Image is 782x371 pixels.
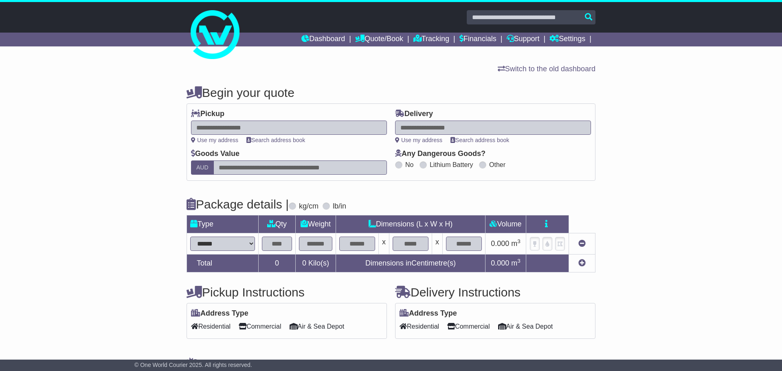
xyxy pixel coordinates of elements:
h4: Warranty & Insurance [187,357,595,371]
td: Volume [485,215,526,233]
a: Switch to the old dashboard [498,65,595,73]
span: m [511,239,521,248]
h4: Delivery Instructions [395,285,595,299]
label: kg/cm [299,202,319,211]
span: 0.000 [491,239,509,248]
h4: Begin your quote [187,86,595,99]
h4: Package details | [187,198,289,211]
a: Remove this item [578,239,586,248]
label: Any Dangerous Goods? [395,149,485,158]
label: Address Type [400,309,457,318]
span: Residential [191,320,231,333]
td: 0 [258,255,295,272]
td: x [379,233,389,255]
span: 0 [302,259,306,267]
sup: 3 [517,238,521,244]
td: x [432,233,442,255]
td: Type [187,215,259,233]
label: Address Type [191,309,248,318]
label: AUD [191,160,214,175]
td: Weight [296,215,336,233]
td: Total [187,255,259,272]
a: Search address book [450,137,509,143]
a: Search address book [246,137,305,143]
label: No [405,161,413,169]
h4: Pickup Instructions [187,285,387,299]
td: Dimensions (L x W x H) [336,215,485,233]
label: Pickup [191,110,224,119]
td: Dimensions in Centimetre(s) [336,255,485,272]
span: m [511,259,521,267]
a: Tracking [413,33,449,46]
td: Kilo(s) [296,255,336,272]
label: Lithium Battery [430,161,473,169]
span: Commercial [239,320,281,333]
span: Commercial [447,320,490,333]
label: lb/in [333,202,346,211]
sup: 3 [517,258,521,264]
span: Air & Sea Depot [290,320,345,333]
a: Dashboard [301,33,345,46]
a: Add new item [578,259,586,267]
label: Goods Value [191,149,239,158]
span: © One World Courier 2025. All rights reserved. [134,362,252,368]
td: Qty [258,215,295,233]
span: Residential [400,320,439,333]
a: Support [507,33,540,46]
span: Air & Sea Depot [498,320,553,333]
a: Use my address [395,137,442,143]
label: Delivery [395,110,433,119]
a: Use my address [191,137,238,143]
a: Settings [549,33,585,46]
span: 0.000 [491,259,509,267]
a: Quote/Book [355,33,403,46]
label: Other [489,161,505,169]
a: Financials [459,33,496,46]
